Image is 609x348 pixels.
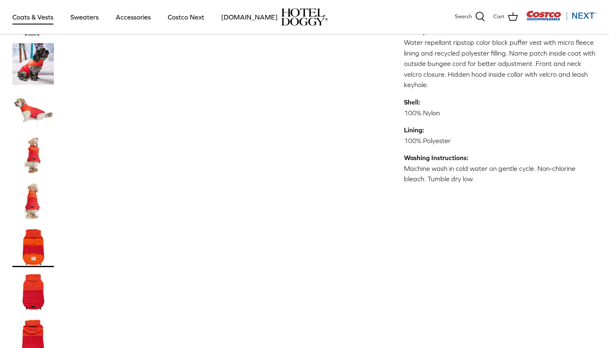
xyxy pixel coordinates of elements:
a: Visit Costco Next [526,16,597,22]
a: Thumbnail Link [12,134,54,176]
a: Thumbnail Link [12,43,54,85]
a: Thumbnail Link [12,226,54,267]
p: Machine wash in cold water on gentle cycle. Non-chlorine bleach. Tumble dry low. [404,153,597,185]
p: 100% Nylon [404,97,597,118]
p: 100% Polyester [404,125,597,146]
span: Search [455,12,472,21]
a: hoteldoggy.com hoteldoggycom [281,8,328,26]
strong: Washing Instructions: [404,154,468,161]
strong: Shell: [404,98,420,106]
a: [DOMAIN_NAME] [214,3,285,31]
a: Thumbnail Link [12,271,54,313]
a: Thumbnail Link [12,89,54,130]
a: Search [455,12,485,22]
img: Costco Next [526,10,597,21]
span: Cart [493,12,505,21]
p: Water repellant ripstop color block puffer vest with micro fleece lining and recycled polyester f... [404,27,597,90]
a: Coats & Vests [5,3,61,31]
img: hoteldoggycom [281,8,328,26]
a: Sweaters [63,3,106,31]
a: Thumbnail Link [12,180,54,221]
a: Accessories [108,3,158,31]
strong: Lining: [404,126,424,134]
a: Cart [493,12,518,22]
a: Costco Next [160,3,212,31]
